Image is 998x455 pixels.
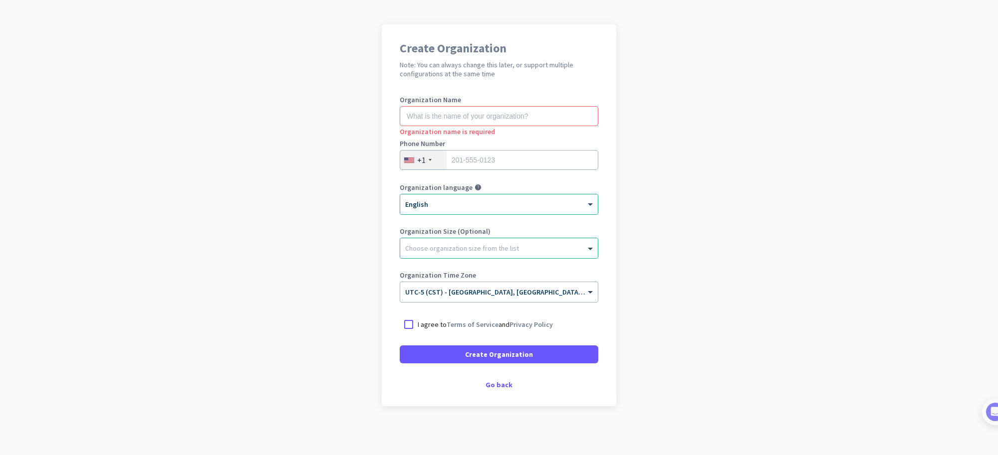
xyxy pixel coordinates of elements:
[400,228,598,235] label: Organization Size (Optional)
[400,60,598,78] h2: Note: You can always change this later, or support multiple configurations at the same time
[400,96,598,103] label: Organization Name
[465,349,533,359] span: Create Organization
[475,184,482,191] i: help
[400,381,598,388] div: Go back
[509,320,553,329] a: Privacy Policy
[400,345,598,363] button: Create Organization
[400,150,598,170] input: 201-555-0123
[400,272,598,279] label: Organization Time Zone
[400,127,495,136] span: Organization name is required
[400,184,473,191] label: Organization language
[447,320,499,329] a: Terms of Service
[400,106,598,126] input: What is the name of your organization?
[400,140,598,147] label: Phone Number
[418,319,553,329] p: I agree to and
[417,155,426,165] div: +1
[400,42,598,54] h1: Create Organization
